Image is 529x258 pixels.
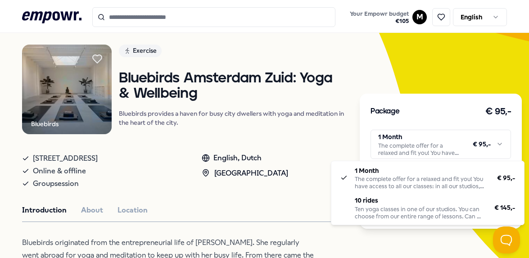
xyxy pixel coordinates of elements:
[494,203,515,213] span: € 145,-
[355,206,484,220] div: Ten yoga classes in one of our studios. You can choose from our entire range of lessons. Can be u...
[355,176,486,190] div: The complete offer for a relaxed and fit you! You have access to all our classes: in all our stud...
[355,166,486,176] p: 1 Month
[355,195,484,205] p: 10 rides
[497,173,515,183] span: € 95,-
